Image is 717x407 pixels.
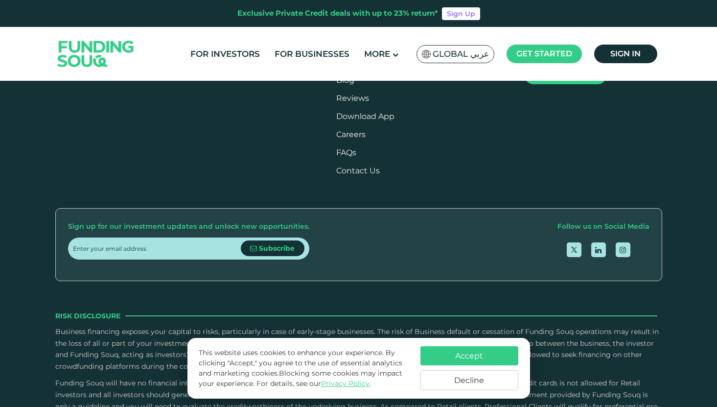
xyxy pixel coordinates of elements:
a: Sign in [594,45,657,63]
span: For details, see our . [256,379,371,388]
div: Exclusive Private Credit deals with up to 23% return* [237,8,438,19]
a: Reviews [336,94,369,103]
button: Subscribe [241,240,304,256]
span: Global عربي [433,48,489,60]
a: Sign Up [442,7,480,20]
a: open Linkedin [591,242,606,257]
span: Subscribe [259,244,295,253]
button: Decline [420,370,518,390]
span: Blocking some cookies may impact your experience. [199,369,402,388]
span: Get started [516,49,572,58]
p: This website uses cookies to enhance your experience. By clicking "Accept," you agree to the use ... [199,348,410,389]
a: open Instagram [616,242,630,257]
a: Privacy Policy [321,379,370,388]
input: Enter your email address [73,238,241,260]
p: Business financing exposes your capital to risks, particularly in case of early-stage businesses.... [55,326,662,373]
img: twitter [571,247,577,253]
span: Risk Disclosure [55,311,120,321]
a: open Twitter [567,242,581,257]
img: SA Flag [422,50,431,58]
span: Sign in [610,49,641,58]
img: Logo [48,29,144,79]
span: More [364,49,390,59]
a: For Businesses [272,46,352,62]
a: For Investors [188,46,262,62]
span: Careers [336,130,366,139]
button: Accept [420,346,518,365]
div: Sign up for our investment updates and unlock new opportunities. [68,221,309,233]
a: Contact Us [336,166,380,175]
a: FAQs [336,148,356,157]
a: Download App [336,112,394,121]
div: Follow us on Social Media [557,221,649,233]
